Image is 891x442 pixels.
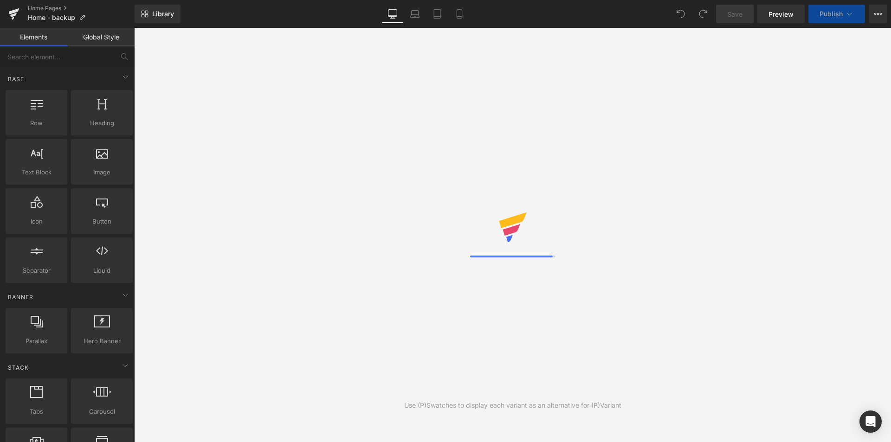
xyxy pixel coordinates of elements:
a: Home Pages [28,5,135,12]
button: Publish [808,5,865,23]
a: Desktop [381,5,404,23]
span: Library [152,10,174,18]
span: Text Block [8,167,65,177]
a: Preview [757,5,805,23]
span: Hero Banner [74,336,130,346]
span: Heading [74,118,130,128]
span: Banner [7,293,34,301]
div: Open Intercom Messenger [859,410,882,433]
button: Redo [694,5,712,23]
a: New Library [135,5,181,23]
a: Global Style [67,28,135,46]
span: Separator [8,266,65,275]
span: Home - backup [28,14,75,21]
span: Tabs [8,407,65,416]
span: Carousel [74,407,130,416]
a: Tablet [426,5,448,23]
span: Button [74,217,130,226]
span: Parallax [8,336,65,346]
span: Liquid [74,266,130,275]
span: Publish [820,10,843,18]
span: Row [8,118,65,128]
span: Image [74,167,130,177]
button: Undo [671,5,690,23]
a: Laptop [404,5,426,23]
div: Use (P)Swatches to display each variant as an alternative for (P)Variant [404,400,621,410]
span: Preview [768,9,794,19]
a: Mobile [448,5,471,23]
span: Base [7,75,25,83]
span: Stack [7,363,30,372]
span: Icon [8,217,65,226]
button: More [869,5,887,23]
span: Save [727,9,742,19]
